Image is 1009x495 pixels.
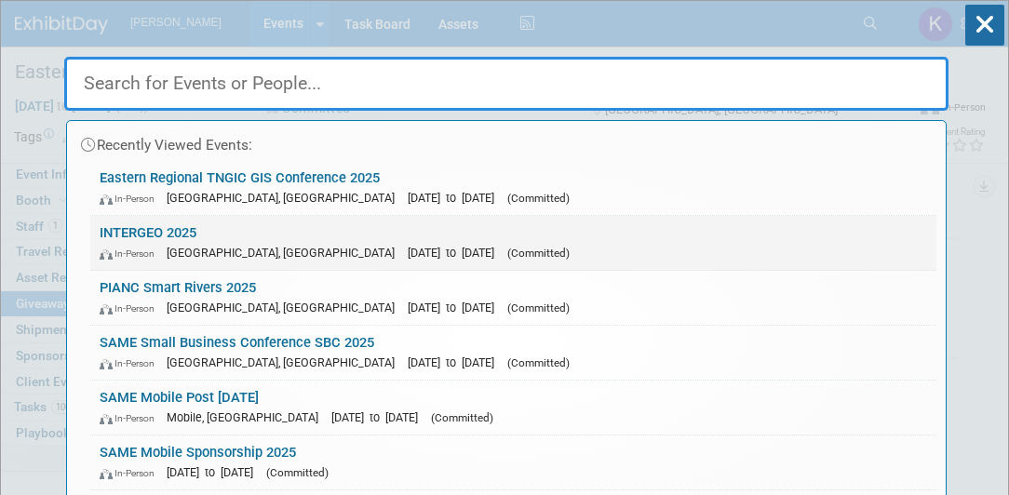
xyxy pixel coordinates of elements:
[90,435,936,489] a: SAME Mobile Sponsorship 2025 In-Person [DATE] to [DATE] (Committed)
[76,121,936,161] div: Recently Viewed Events:
[90,326,936,380] a: SAME Small Business Conference SBC 2025 In-Person [GEOGRAPHIC_DATA], [GEOGRAPHIC_DATA] [DATE] to ...
[167,246,404,260] span: [GEOGRAPHIC_DATA], [GEOGRAPHIC_DATA]
[90,161,936,215] a: Eastern Regional TNGIC GIS Conference 2025 In-Person [GEOGRAPHIC_DATA], [GEOGRAPHIC_DATA] [DATE] ...
[100,467,163,479] span: In-Person
[90,271,936,325] a: PIANC Smart Rivers 2025 In-Person [GEOGRAPHIC_DATA], [GEOGRAPHIC_DATA] [DATE] to [DATE] (Committed)
[100,302,163,314] span: In-Person
[167,355,404,369] span: [GEOGRAPHIC_DATA], [GEOGRAPHIC_DATA]
[90,381,936,435] a: SAME Mobile Post [DATE] In-Person Mobile, [GEOGRAPHIC_DATA] [DATE] to [DATE] (Committed)
[408,246,504,260] span: [DATE] to [DATE]
[408,191,504,205] span: [DATE] to [DATE]
[408,355,504,369] span: [DATE] to [DATE]
[100,247,163,260] span: In-Person
[507,356,570,369] span: (Committed)
[90,216,936,270] a: INTERGEO 2025 In-Person [GEOGRAPHIC_DATA], [GEOGRAPHIC_DATA] [DATE] to [DATE] (Committed)
[167,191,404,205] span: [GEOGRAPHIC_DATA], [GEOGRAPHIC_DATA]
[266,466,329,479] span: (Committed)
[167,465,262,479] span: [DATE] to [DATE]
[64,57,948,111] input: Search for Events or People...
[507,192,570,205] span: (Committed)
[100,412,163,424] span: In-Person
[507,247,570,260] span: (Committed)
[431,411,493,424] span: (Committed)
[408,301,504,314] span: [DATE] to [DATE]
[100,357,163,369] span: In-Person
[331,410,427,424] span: [DATE] to [DATE]
[507,301,570,314] span: (Committed)
[100,193,163,205] span: In-Person
[167,301,404,314] span: [GEOGRAPHIC_DATA], [GEOGRAPHIC_DATA]
[167,410,328,424] span: Mobile, [GEOGRAPHIC_DATA]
